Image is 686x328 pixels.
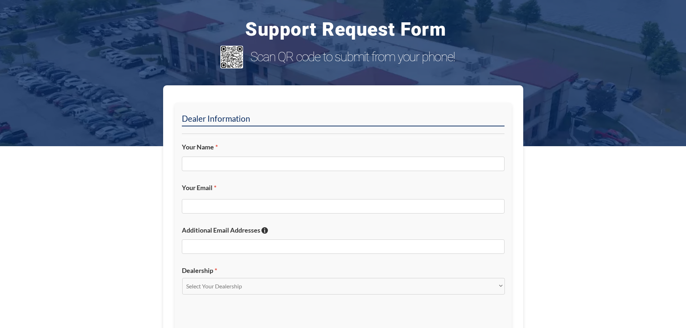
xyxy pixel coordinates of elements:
h3: Scan QR code to submit from your phone! [250,49,471,65]
h2: Dealer Information [182,113,505,126]
label: Dealership [182,266,505,275]
span: Additional Email Addresses [182,226,260,234]
label: Your Name [182,143,505,151]
h3: Support Request Form [54,20,637,39]
label: Your Email [182,184,505,192]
